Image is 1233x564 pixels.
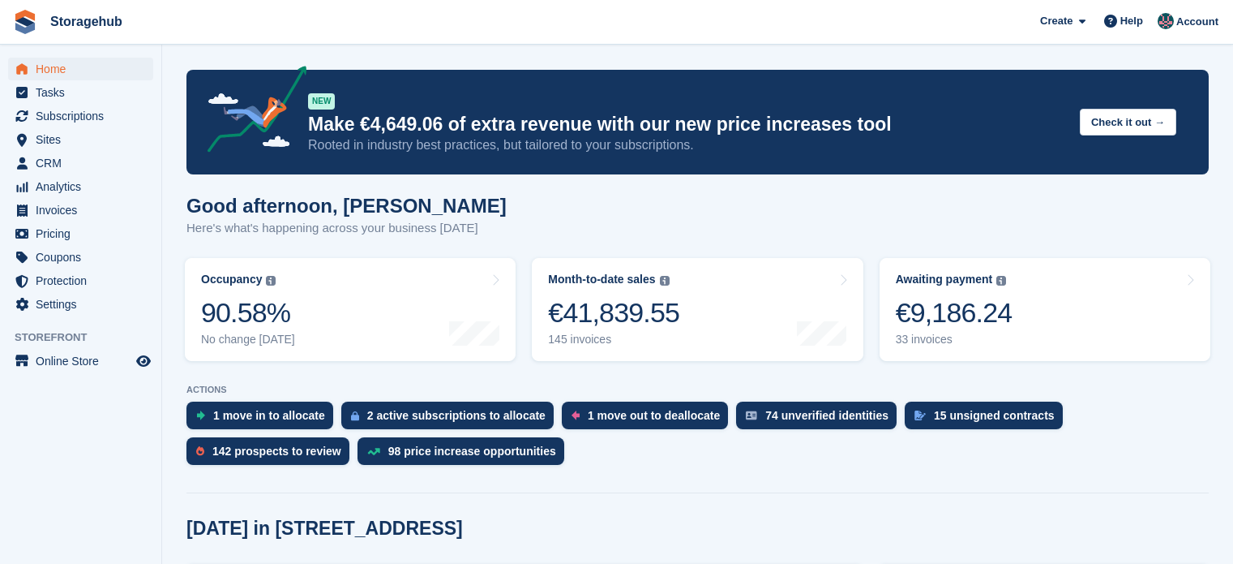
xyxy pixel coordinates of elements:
[660,276,670,286] img: icon-info-grey-7440780725fd019a000dd9b08b2336e03edf1995a4989e88bcd33f0948082b44.svg
[896,273,993,286] div: Awaiting payment
[36,222,133,245] span: Pricing
[8,293,153,316] a: menu
[548,333,679,347] div: 145 invoices
[8,152,153,174] a: menu
[562,402,736,437] a: 1 move out to deallocate
[36,269,133,292] span: Protection
[36,175,133,198] span: Analytics
[896,333,1013,347] div: 33 invoices
[194,66,307,158] img: price-adjustments-announcement-icon-8257ccfd72463d97f412b2fc003d46551f7dbcb40ab6d574587a9cd5c0d94...
[36,199,133,222] span: Invoices
[8,175,153,198] a: menu
[15,329,161,346] span: Storefront
[186,437,357,473] a: 142 prospects to review
[996,276,1006,286] img: icon-info-grey-7440780725fd019a000dd9b08b2336e03edf1995a4989e88bcd33f0948082b44.svg
[8,81,153,104] a: menu
[36,58,133,80] span: Home
[351,411,359,421] img: active_subscription_to_allocate_icon-d502201f5373d7db506a760aba3b589e785aa758c864c3986d89f69b8ff3...
[8,128,153,151] a: menu
[367,409,546,422] div: 2 active subscriptions to allocate
[8,246,153,269] a: menu
[196,411,205,420] img: move_ins_to_allocate_icon-fdf77a2bb77ea45bf5b3d319d69a93e2d87916cf1d5bf7949dd705db3b84f3ca.svg
[880,258,1210,361] a: Awaiting payment €9,186.24 33 invoices
[186,195,507,217] h1: Good afternoon, [PERSON_NAME]
[201,333,295,347] div: No change [DATE]
[8,269,153,292] a: menu
[746,411,757,420] img: verify_identity-adf6edd0f0f0b5bbfe63781bf79b02c33cf7c696d77639b501bdc392416b5a36.svg
[201,273,262,286] div: Occupancy
[213,409,325,422] div: 1 move in to allocate
[1120,13,1143,29] span: Help
[341,402,562,437] a: 2 active subscriptions to allocate
[1158,13,1174,29] img: Anirudh Muralidharan
[8,222,153,245] a: menu
[367,448,380,455] img: price_increase_opportunities-93ffe204e8149a01c8c9dc8f82e8f89637d9d84a8eef4429ea346261dce0b2c0.svg
[914,411,926,420] img: contract_signature_icon-13c848040528278c33f63329250d36e43548de30e8caae1d1a13099fd9432cc5.svg
[8,105,153,127] a: menu
[36,293,133,316] span: Settings
[13,10,37,34] img: stora-icon-8386f47178a22dfd0bd8f6a31ec36ba5ce8667c1dd55bd0f319d3a0aa187defe.svg
[36,152,133,174] span: CRM
[8,199,153,222] a: menu
[357,437,572,473] a: 98 price increase opportunities
[548,273,655,286] div: Month-to-date sales
[896,296,1013,329] div: €9,186.24
[201,296,295,329] div: 90.58%
[212,445,341,458] div: 142 prospects to review
[765,409,888,422] div: 74 unverified identities
[572,411,580,420] img: move_outs_to_deallocate_icon-f764333ba52eb49d3ac5e1228854f67142a1ed5810a6f6cc68b1a99e826820c5.svg
[8,350,153,372] a: menu
[36,81,133,104] span: Tasks
[44,8,129,35] a: Storagehub
[8,58,153,80] a: menu
[186,219,507,238] p: Here's what's happening across your business [DATE]
[308,93,335,110] div: NEW
[588,409,720,422] div: 1 move out to deallocate
[308,136,1067,154] p: Rooted in industry best practices, but tailored to your subscriptions.
[36,128,133,151] span: Sites
[1176,14,1218,30] span: Account
[905,402,1071,437] a: 15 unsigned contracts
[186,402,341,437] a: 1 move in to allocate
[548,296,679,329] div: €41,839.55
[186,385,1209,395] p: ACTIONS
[934,409,1055,422] div: 15 unsigned contracts
[185,258,516,361] a: Occupancy 90.58% No change [DATE]
[186,518,463,540] h2: [DATE] in [STREET_ADDRESS]
[36,105,133,127] span: Subscriptions
[266,276,276,286] img: icon-info-grey-7440780725fd019a000dd9b08b2336e03edf1995a4989e88bcd33f0948082b44.svg
[532,258,863,361] a: Month-to-date sales €41,839.55 145 invoices
[36,350,133,372] span: Online Store
[736,402,905,437] a: 74 unverified identities
[1040,13,1072,29] span: Create
[308,113,1067,136] p: Make €4,649.06 of extra revenue with our new price increases tool
[134,351,153,371] a: Preview store
[36,246,133,269] span: Coupons
[1080,109,1176,136] button: Check it out →
[388,445,556,458] div: 98 price increase opportunities
[196,446,204,456] img: prospect-51fa495bee0391a8d652442698ab0144808aea92771e9ea1ae160a38d050c398.svg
